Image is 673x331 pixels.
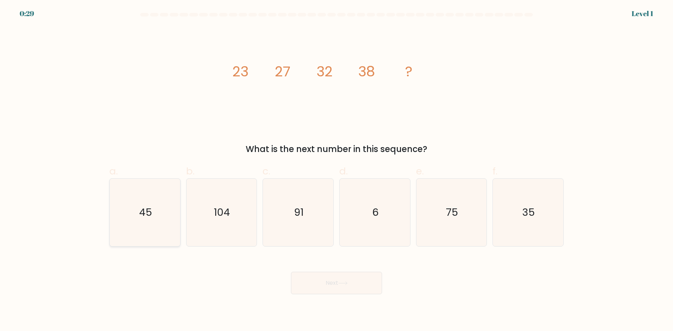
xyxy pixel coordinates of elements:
text: 104 [214,205,230,219]
button: Next [291,272,382,294]
div: Level 1 [632,8,653,19]
span: c. [263,164,270,178]
text: 35 [523,205,535,219]
div: What is the next number in this sequence? [114,143,559,156]
div: 0:29 [20,8,34,19]
span: b. [186,164,195,178]
text: 45 [139,205,152,219]
span: f. [492,164,497,178]
tspan: 38 [358,62,375,81]
tspan: ? [405,62,413,81]
text: 91 [294,205,304,219]
tspan: 27 [275,62,291,81]
span: a. [109,164,118,178]
span: d. [339,164,348,178]
text: 6 [372,205,379,219]
text: 75 [446,205,458,219]
span: e. [416,164,424,178]
tspan: 32 [317,62,333,81]
tspan: 23 [232,62,249,81]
